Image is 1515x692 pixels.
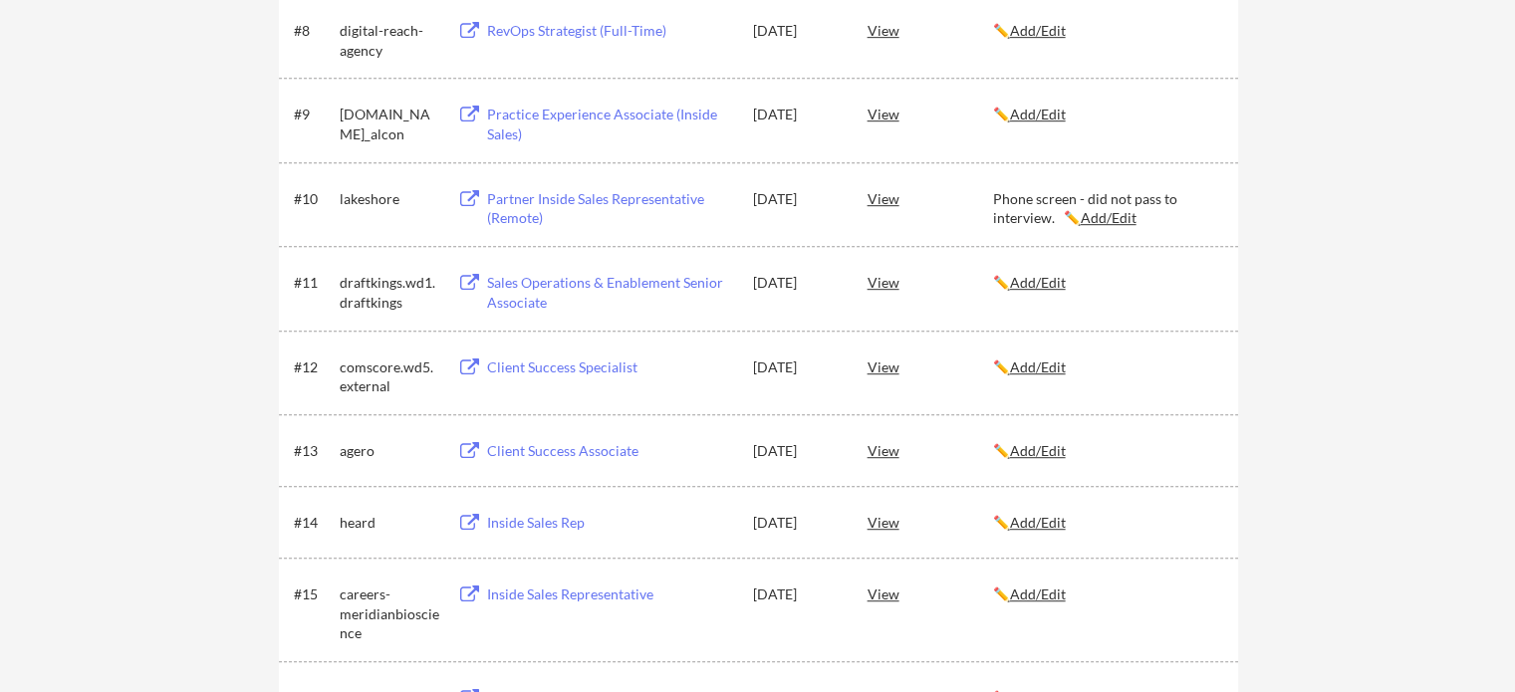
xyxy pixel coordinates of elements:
[487,357,734,377] div: Client Success Specialist
[753,105,841,124] div: [DATE]
[340,513,439,533] div: heard
[294,441,333,461] div: #13
[487,273,734,312] div: Sales Operations & Enablement Senior Associate
[868,264,993,300] div: View
[1010,22,1066,39] u: Add/Edit
[993,273,1220,293] div: ✏️
[993,21,1220,41] div: ✏️
[1010,106,1066,122] u: Add/Edit
[753,273,841,293] div: [DATE]
[1010,514,1066,531] u: Add/Edit
[868,576,993,611] div: View
[753,584,841,604] div: [DATE]
[868,432,993,468] div: View
[1081,209,1136,226] u: Add/Edit
[753,441,841,461] div: [DATE]
[340,189,439,209] div: lakeshore
[487,513,734,533] div: Inside Sales Rep
[487,21,734,41] div: RevOps Strategist (Full-Time)
[294,189,333,209] div: #10
[340,357,439,396] div: comscore.wd5.external
[993,584,1220,604] div: ✏️
[1010,358,1066,375] u: Add/Edit
[868,504,993,540] div: View
[1010,585,1066,602] u: Add/Edit
[993,189,1220,228] div: Phone screen - did not pass to interview. ✏️
[1010,442,1066,459] u: Add/Edit
[993,513,1220,533] div: ✏️
[753,357,841,377] div: [DATE]
[753,21,841,41] div: [DATE]
[294,513,333,533] div: #14
[993,105,1220,124] div: ✏️
[868,180,993,216] div: View
[487,441,734,461] div: Client Success Associate
[340,584,439,643] div: careers-meridianbioscience
[868,96,993,131] div: View
[993,357,1220,377] div: ✏️
[993,441,1220,461] div: ✏️
[294,273,333,293] div: #11
[487,105,734,143] div: Practice Experience Associate (Inside Sales)
[487,189,734,228] div: Partner Inside Sales Representative (Remote)
[487,584,734,604] div: Inside Sales Representative
[340,105,439,143] div: [DOMAIN_NAME]_alcon
[340,273,439,312] div: draftkings.wd1.draftkings
[294,357,333,377] div: #12
[340,441,439,461] div: agero
[868,12,993,48] div: View
[294,584,333,604] div: #15
[868,348,993,384] div: View
[753,513,841,533] div: [DATE]
[294,21,333,41] div: #8
[1010,274,1066,291] u: Add/Edit
[294,105,333,124] div: #9
[753,189,841,209] div: [DATE]
[340,21,439,60] div: digital-reach-agency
